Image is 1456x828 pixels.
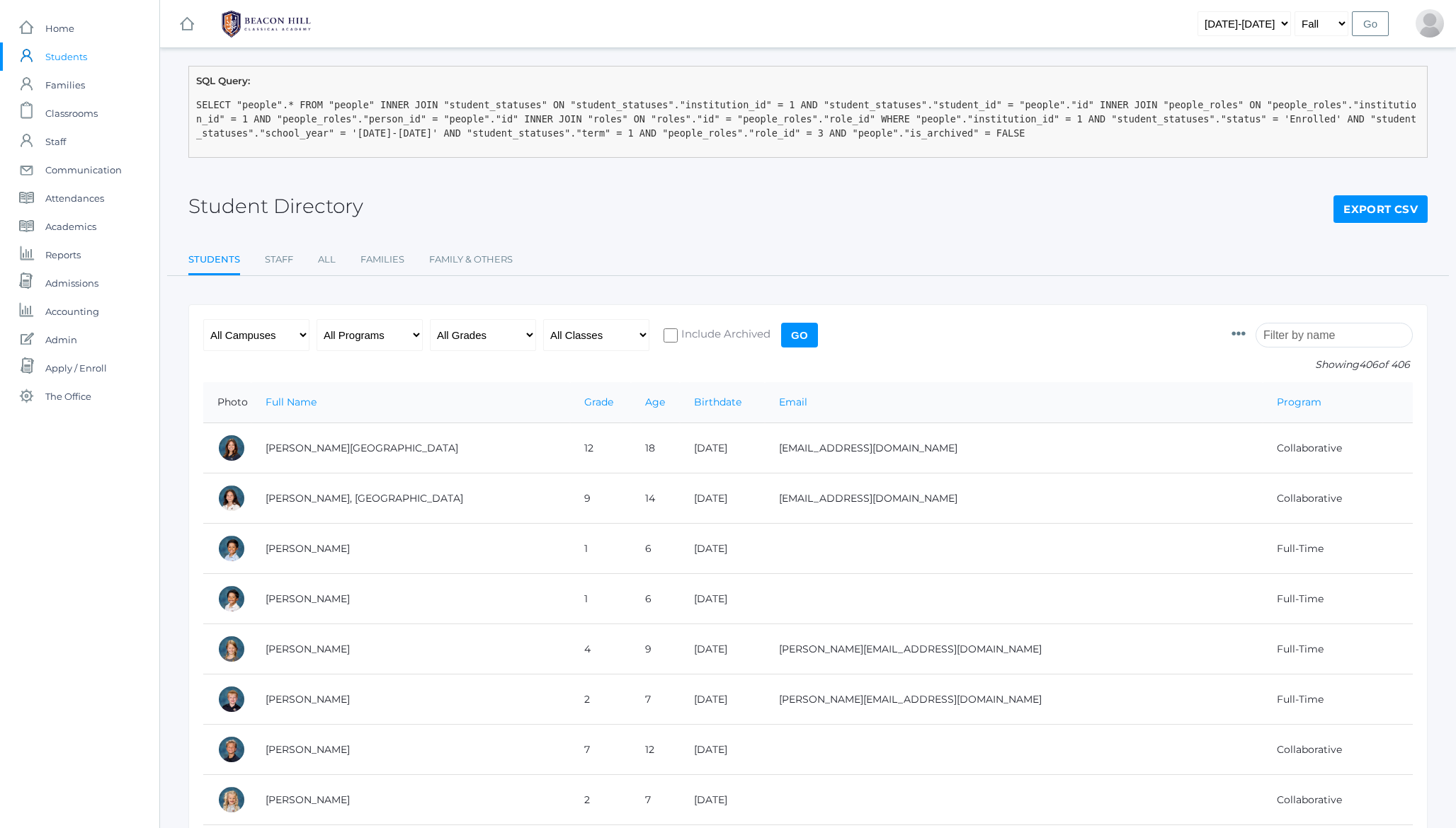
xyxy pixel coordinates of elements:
td: [DATE] [680,674,765,725]
td: [DATE] [680,423,765,473]
span: The Office [45,382,91,410]
td: 7 [631,775,680,825]
span: Accounting [45,297,99,326]
span: Academics [45,212,96,241]
td: [EMAIL_ADDRESS][DOMAIN_NAME] [765,473,1263,524]
span: Staff [45,127,66,156]
td: 2 [570,674,631,725]
div: Jack Adams [217,685,246,713]
a: Staff [265,246,293,274]
td: [DATE] [680,574,765,624]
td: [DATE] [680,725,765,775]
a: Family & Others [429,246,513,274]
td: [DATE] [680,524,765,574]
td: [EMAIL_ADDRESS][DOMAIN_NAME] [765,423,1263,473]
input: Go [1352,11,1389,36]
span: Include Archived [678,326,770,344]
div: Charlotte Abdulla [217,434,246,462]
td: 1 [570,574,631,624]
span: Attendances [45,184,104,212]
p: Showing of 406 [1232,357,1413,372]
td: [PERSON_NAME][EMAIL_ADDRESS][DOMAIN_NAME] [765,674,1263,725]
pre: SELECT "people".* FROM "people" INNER JOIN "student_statuses" ON "student_statuses"."institution_... [196,98,1420,141]
td: [PERSON_NAME] [251,775,570,825]
td: 7 [570,725,631,775]
td: 7 [631,674,680,725]
a: Email [779,396,807,408]
span: Reports [45,241,81,269]
td: 6 [631,524,680,574]
div: Jason Roberts [1416,9,1444,38]
div: Grayson Abrea [217,585,246,613]
a: Export CSV [1333,195,1428,224]
input: Go [781,323,818,347]
span: Communication [45,156,122,184]
a: All [318,246,336,274]
div: Elle Albanese [217,786,246,814]
td: [PERSON_NAME], [GEOGRAPHIC_DATA] [251,473,570,524]
a: Grade [584,396,613,408]
td: Collaborative [1263,775,1413,825]
div: Amelia Adams [217,635,246,663]
div: Phoenix Abdulla [217,484,246,512]
td: [PERSON_NAME][EMAIL_ADDRESS][DOMAIN_NAME] [765,624,1263,674]
span: Home [45,14,74,42]
span: 406 [1359,358,1378,371]
a: Age [645,396,665,408]
td: Full-Time [1263,524,1413,574]
td: 14 [631,473,680,524]
td: [PERSON_NAME] [251,574,570,624]
td: [PERSON_NAME][GEOGRAPHIC_DATA] [251,423,570,473]
td: [DATE] [680,775,765,825]
a: Full Name [266,396,317,408]
a: Families [360,246,404,274]
td: Collaborative [1263,725,1413,775]
td: Full-Time [1263,574,1413,624]
td: Collaborative [1263,473,1413,524]
td: 12 [570,423,631,473]
div: Cole Albanese [217,735,246,764]
img: 1_BHCALogos-05.png [213,6,319,42]
span: Apply / Enroll [45,354,107,382]
td: 2 [570,775,631,825]
td: Full-Time [1263,624,1413,674]
h2: Student Directory [188,195,363,217]
td: Full-Time [1263,674,1413,725]
a: Students [188,246,240,276]
a: Birthdate [694,396,741,408]
input: Filter by name [1256,323,1413,347]
td: 9 [631,624,680,674]
td: [DATE] [680,473,765,524]
td: 4 [570,624,631,674]
input: Include Archived [664,328,678,343]
td: [PERSON_NAME] [251,674,570,725]
span: Admin [45,326,77,354]
td: [PERSON_NAME] [251,725,570,775]
span: Families [45,71,85,99]
span: Classrooms [45,99,98,127]
td: [DATE] [680,624,765,674]
td: [PERSON_NAME] [251,624,570,674]
td: 12 [631,725,680,775]
td: [PERSON_NAME] [251,524,570,574]
a: Program [1277,396,1321,408]
td: 6 [631,574,680,624]
span: Students [45,42,87,71]
td: Collaborative [1263,423,1413,473]
td: 1 [570,524,631,574]
span: Admissions [45,269,98,297]
div: Dominic Abrea [217,534,246,563]
td: 18 [631,423,680,473]
td: 9 [570,473,631,524]
th: Photo [203,382,251,423]
strong: SQL Query: [196,75,250,86]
